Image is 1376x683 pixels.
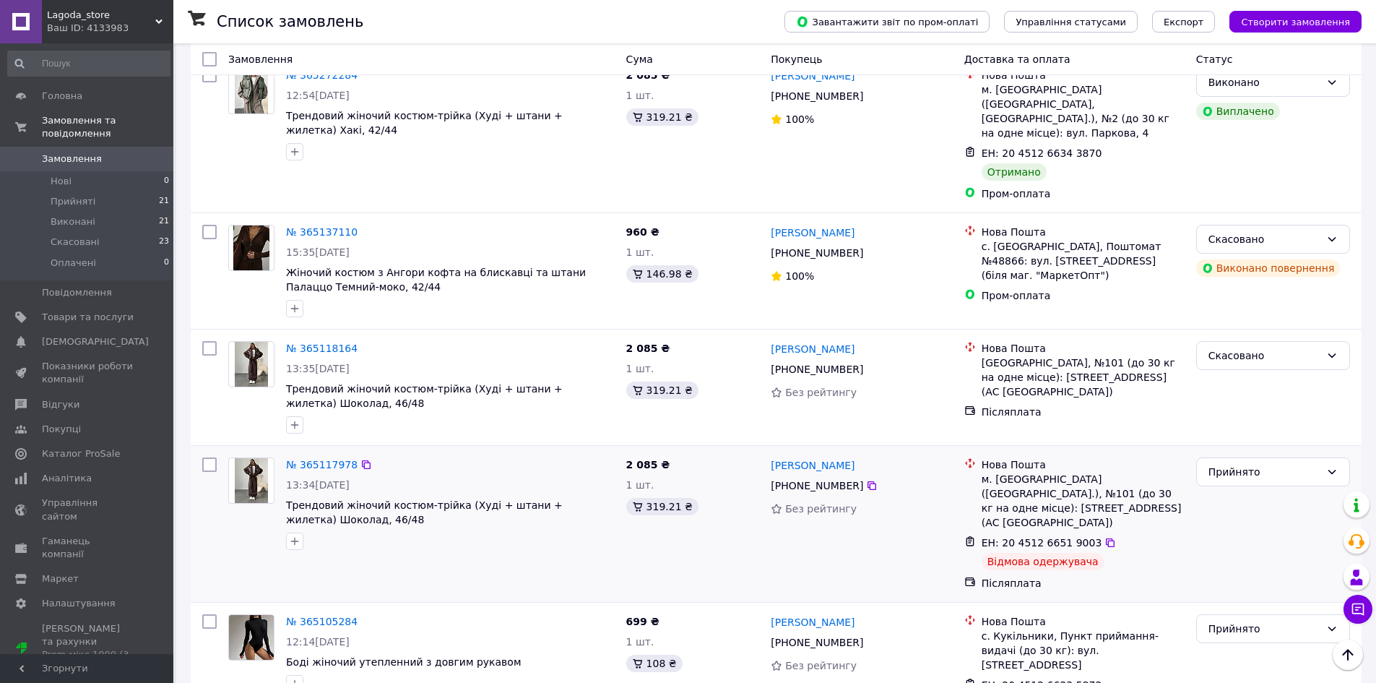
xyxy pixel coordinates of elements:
[286,363,350,374] span: 13:35[DATE]
[1016,17,1126,27] span: Управління статусами
[51,257,96,270] span: Оплачені
[626,363,654,374] span: 1 шт.
[768,243,866,263] div: [PHONE_NUMBER]
[784,11,990,33] button: Завантажити звіт по пром-оплаті
[164,257,169,270] span: 0
[785,387,857,398] span: Без рейтингу
[42,311,134,324] span: Товари та послуги
[42,535,134,561] span: Гаманець компанії
[228,341,274,387] a: Фото товару
[768,476,866,496] div: [PHONE_NUMBER]
[228,614,274,661] a: Фото товару
[785,270,814,282] span: 100%
[982,239,1185,283] div: с. [GEOGRAPHIC_DATA], Поштомат №48866: вул. [STREET_ADDRESS] (біля маг. "МаркетОпт")
[286,616,358,627] a: № 365105284
[42,335,149,348] span: [DEMOGRAPHIC_DATA]
[771,225,854,240] a: [PERSON_NAME]
[1208,348,1320,364] div: Скасовано
[626,226,659,238] span: 960 ₴
[1004,11,1138,33] button: Управління статусами
[286,246,350,258] span: 15:35[DATE]
[286,656,522,668] a: Боді жіночий утепленний з довгим рукавом
[286,110,563,136] a: Трендовий жіночий костюм-трійка (Худі + штани + жилетка) Хакі, 42/44
[228,53,293,65] span: Замовлення
[1208,74,1320,90] div: Виконано
[42,447,120,460] span: Каталог ProSale
[42,497,134,523] span: Управління сайтом
[982,553,1104,570] div: Відмова одержувача
[982,163,1047,181] div: Отримано
[626,53,653,65] span: Cума
[286,383,563,409] a: Трендовий жіночий костюм-трійка (Худі + штани + жилетка) Шоколад, 46/48
[626,246,654,258] span: 1 шт.
[626,616,659,627] span: 699 ₴
[233,225,269,270] img: Фото товару
[982,225,1185,239] div: Нова Пошта
[228,458,274,504] a: Фото товару
[785,503,857,515] span: Без рейтингу
[159,195,169,208] span: 21
[42,423,81,436] span: Покупці
[1215,15,1362,27] a: Створити замовлення
[982,472,1185,530] div: м. [GEOGRAPHIC_DATA] ([GEOGRAPHIC_DATA].), №101 (до 30 кг на одне місце): [STREET_ADDRESS] (АС [G...
[286,69,358,81] a: № 365272284
[1333,640,1363,670] button: Наверх
[1229,11,1362,33] button: Створити замовлення
[228,68,274,114] a: Фото товару
[42,286,112,299] span: Повідомлення
[964,53,1070,65] span: Доставка та оплата
[626,382,698,399] div: 319.21 ₴
[982,576,1185,590] div: Післяплата
[771,342,854,356] a: [PERSON_NAME]
[626,90,654,101] span: 1 шт.
[982,356,1185,399] div: [GEOGRAPHIC_DATA], №101 (до 30 кг на одне місце): [STREET_ADDRESS] (АС [GEOGRAPHIC_DATA])
[1343,595,1372,624] button: Чат з покупцем
[626,343,670,354] span: 2 085 ₴
[286,90,350,101] span: 12:54[DATE]
[51,175,72,188] span: Нові
[286,499,563,525] span: Трендовий жіночий костюм-трійка (Худі + штани + жилетка) Шоколад, 46/48
[1196,259,1341,277] div: Виконано повернення
[1241,17,1350,27] span: Створити замовлення
[1196,53,1233,65] span: Статус
[982,458,1185,472] div: Нова Пошта
[286,226,358,238] a: № 365137110
[982,629,1185,672] div: с. Кукільники, Пункт приймання-видачі (до 30 кг): вул. [STREET_ADDRESS]
[1196,103,1280,120] div: Виплачено
[159,215,169,228] span: 21
[982,537,1102,549] span: ЕН: 20 4512 6651 9003
[1152,11,1216,33] button: Експорт
[768,86,866,106] div: [PHONE_NUMBER]
[982,186,1185,201] div: Пром-оплата
[42,90,82,103] span: Головна
[771,615,854,630] a: [PERSON_NAME]
[1208,464,1320,480] div: Прийнято
[235,342,269,387] img: Фото товару
[626,108,698,126] div: 319.21 ₴
[982,405,1185,419] div: Післяплата
[164,175,169,188] span: 0
[51,236,100,249] span: Скасовані
[217,13,363,30] h1: Список замовлень
[771,458,854,473] a: [PERSON_NAME]
[768,632,866,653] div: [PHONE_NUMBER]
[235,458,269,503] img: Фото товару
[42,153,102,166] span: Замовлення
[785,660,857,671] span: Без рейтингу
[982,288,1185,303] div: Пром-оплата
[982,68,1185,82] div: Нова Пошта
[626,459,670,471] span: 2 085 ₴
[7,51,170,77] input: Пошук
[286,343,358,354] a: № 365118164
[626,636,654,648] span: 1 шт.
[1208,231,1320,247] div: Скасовано
[626,69,670,81] span: 2 085 ₴
[286,459,358,471] a: № 365117978
[286,479,350,491] span: 13:34[DATE]
[626,479,654,491] span: 1 шт.
[42,398,79,411] span: Відгуки
[771,69,854,83] a: [PERSON_NAME]
[626,265,698,283] div: 146.98 ₴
